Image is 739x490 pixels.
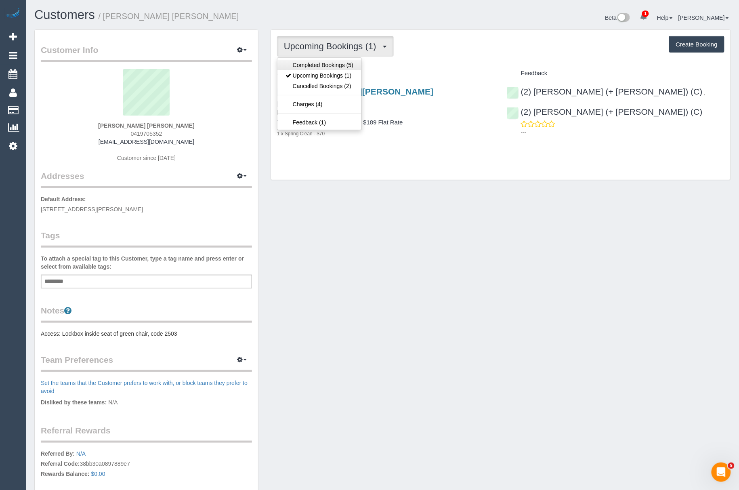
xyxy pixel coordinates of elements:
[277,117,361,128] a: Feedback (1)
[41,470,90,478] label: Rewards Balance:
[41,450,252,480] p: 38bb30a0897889e7
[41,229,252,248] legend: Tags
[41,460,80,468] label: Referral Code:
[41,398,107,406] label: Disliked by these teams:
[131,130,162,137] span: 0419705352
[99,12,239,21] small: / [PERSON_NAME] [PERSON_NAME]
[728,463,735,469] span: 5
[277,119,495,126] h4: Two Bedroom Home Cleaning - $189 Flat Rate
[277,108,495,116] p: One Time Cleaning
[34,8,95,22] a: Customers
[712,463,731,482] iframe: Intercom live chat
[99,139,194,145] a: [EMAIL_ADDRESS][DOMAIN_NAME]
[41,195,86,203] label: Default Address:
[91,471,105,477] a: $0.00
[41,354,252,372] legend: Team Preferences
[41,330,252,338] pre: Access: Lockbox inside seat of green chair, code 2503
[642,11,649,17] span: 1
[277,36,394,57] button: Upcoming Bookings (1)
[277,70,361,81] a: Upcoming Bookings (1)
[507,70,724,77] h4: Feedback
[41,206,143,212] span: [STREET_ADDRESS][PERSON_NAME]
[277,70,495,77] h4: Service
[277,131,325,137] small: 1 x Spring Clean - $70
[41,254,252,271] label: To attach a special tag to this Customer, type a tag name and press enter or select from availabl...
[521,128,724,136] p: ---
[704,89,706,96] span: ,
[76,450,86,457] a: N/A
[605,15,630,21] a: Beta
[657,15,673,21] a: Help
[284,41,380,51] span: Upcoming Bookings (1)
[41,305,252,323] legend: Notes
[41,380,248,394] a: Set the teams that the Customer prefers to work with, or block teams they prefer to avoid
[669,36,724,53] button: Create Booking
[108,399,118,406] span: N/A
[678,15,729,21] a: [PERSON_NAME]
[507,107,703,116] a: (2) [PERSON_NAME] (+ [PERSON_NAME]) (C)
[98,122,195,129] strong: [PERSON_NAME] [PERSON_NAME]
[41,450,75,458] label: Referred By:
[5,8,21,19] img: Automaid Logo
[277,60,361,70] a: Completed Bookings (5)
[636,8,651,26] a: 1
[617,13,630,23] img: New interface
[41,44,252,62] legend: Customer Info
[117,155,176,161] span: Customer since [DATE]
[507,87,703,96] a: (2) [PERSON_NAME] (+ [PERSON_NAME]) (C)
[41,425,252,443] legend: Referral Rewards
[277,81,361,91] a: Cancelled Bookings (2)
[277,99,361,109] a: Charges (4)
